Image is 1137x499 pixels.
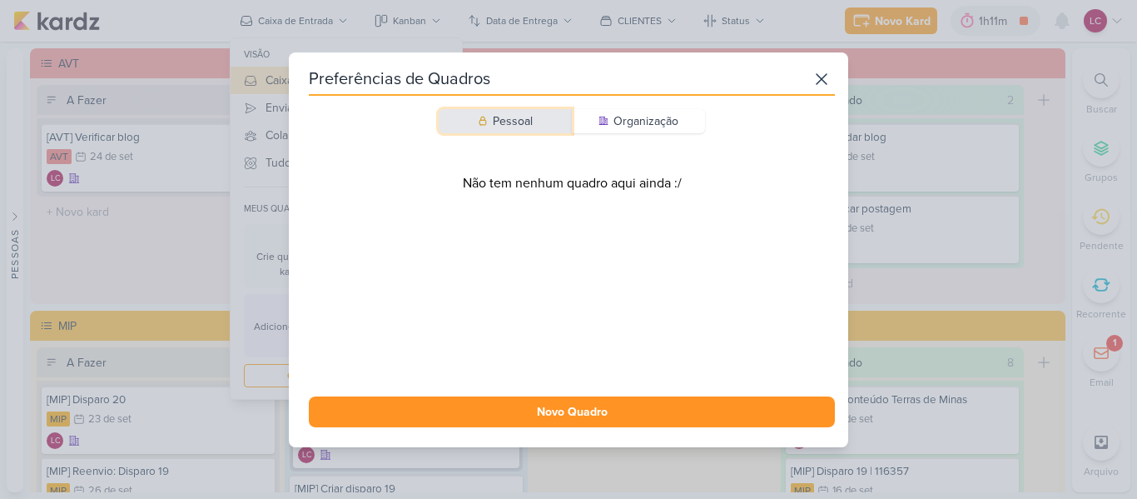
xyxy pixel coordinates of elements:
[613,112,678,130] div: Organização
[572,109,705,133] button: Organização
[493,112,533,130] div: Pessoal
[309,67,490,91] div: Preferências de Quadros
[309,397,835,427] button: Novo Quadro
[309,147,835,193] div: Não tem nenhum quadro aqui ainda :/
[439,109,572,133] button: Pessoal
